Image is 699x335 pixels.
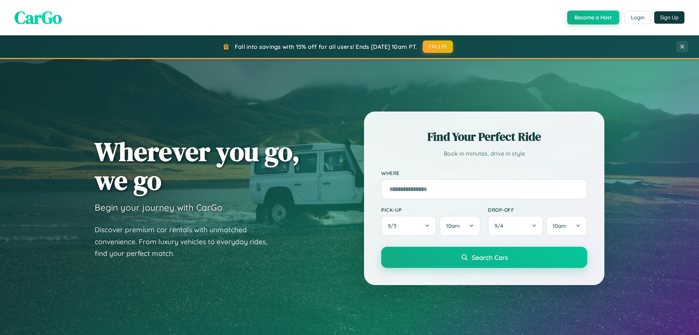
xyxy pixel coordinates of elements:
[381,170,587,176] label: Where
[423,40,453,53] button: FALL15
[95,202,222,213] h3: Begin your journey with CarGo
[388,222,400,229] span: 9 / 3
[95,137,300,195] h1: Wherever you go, we go
[381,129,587,145] h2: Find Your Perfect Ride
[488,207,587,213] label: Drop-off
[15,5,62,30] span: CarGo
[446,222,460,229] span: 10am
[381,148,587,159] p: Book in minutes, drive in style
[472,253,508,261] span: Search Cars
[494,222,507,229] span: 9 / 4
[546,216,587,236] button: 10am
[567,11,619,24] button: Become a Host
[381,247,587,268] button: Search Cars
[235,43,417,50] span: Fall into savings with 15% off for all users! Ends [DATE] 10am PT.
[381,207,481,213] label: Pick-up
[488,216,543,236] button: 9/4
[553,222,566,229] span: 10am
[654,11,684,24] button: Sign Up
[625,11,651,24] button: Login
[439,216,481,236] button: 10am
[95,224,277,260] p: Discover premium car rentals with unmatched convenience. From luxury vehicles to everyday rides, ...
[381,216,437,236] button: 9/3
